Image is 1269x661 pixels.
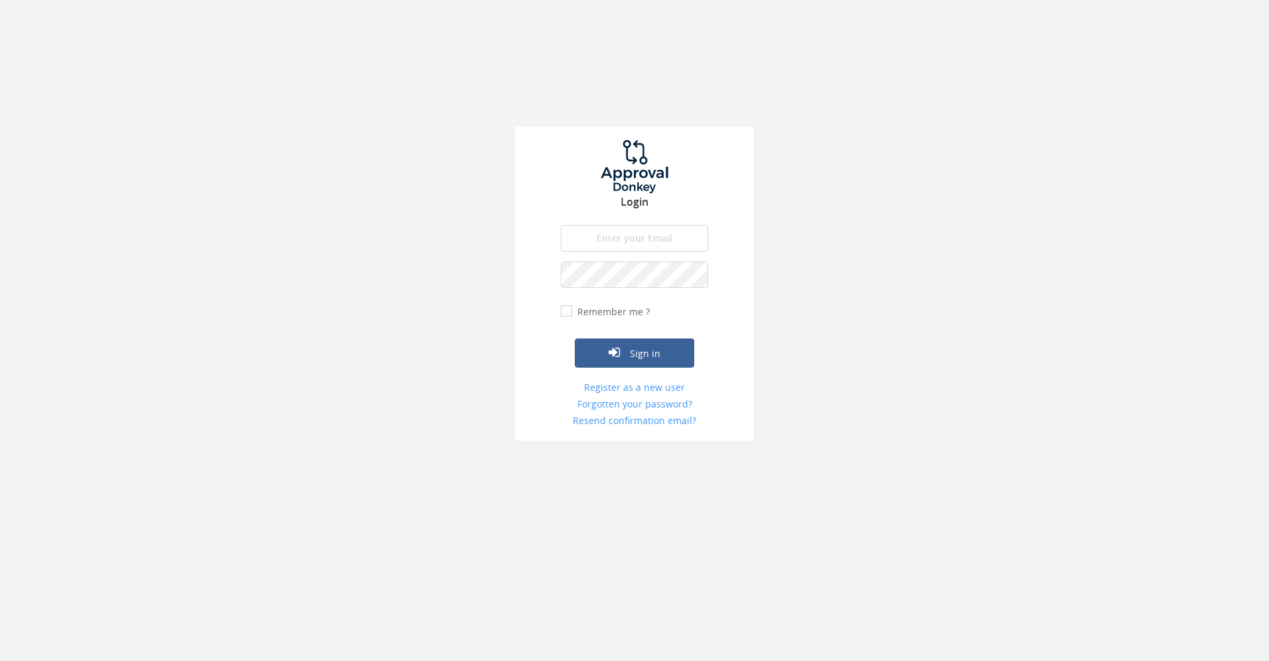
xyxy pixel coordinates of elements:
h3: Login [515,196,754,208]
a: Resend confirmation email? [561,414,708,427]
button: Sign in [575,338,694,368]
label: Remember me ? [574,305,650,319]
a: Forgotten your password? [561,398,708,411]
img: logo.png [585,140,684,193]
a: Register as a new user [561,381,708,394]
input: Enter your Email [561,225,708,252]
